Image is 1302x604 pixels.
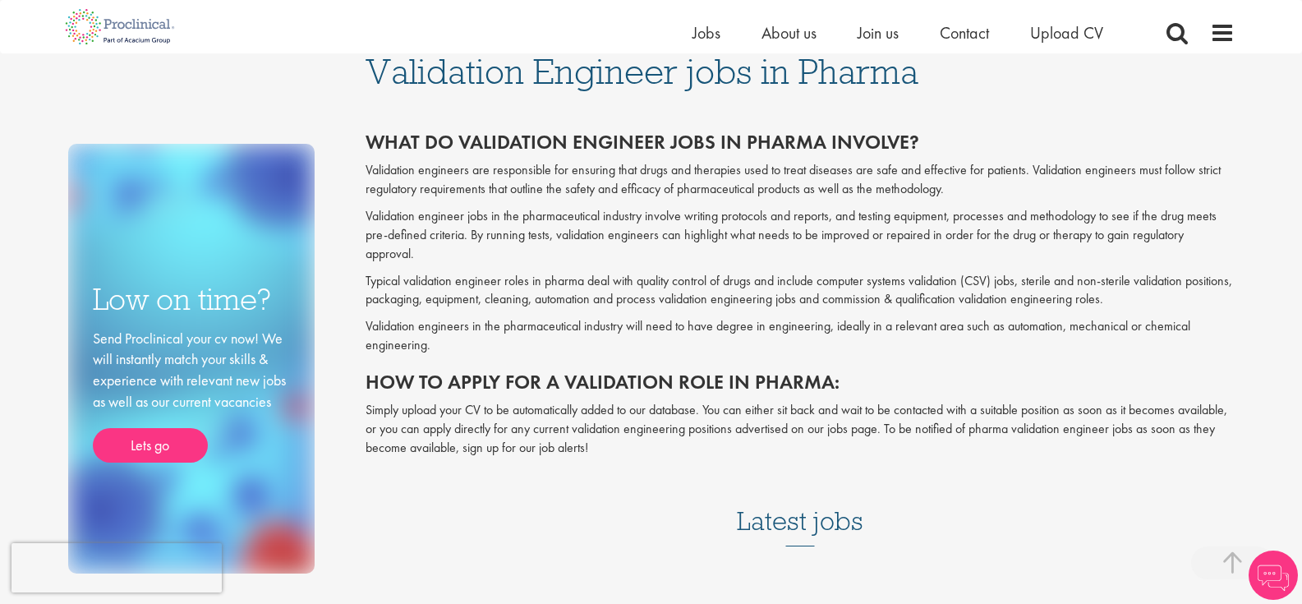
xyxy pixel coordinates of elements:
[366,272,1235,310] p: Typical validation engineer roles in pharma deal with quality control of drugs and include comput...
[761,22,817,44] a: About us
[366,401,1235,458] p: Simply upload your CV to be automatically added to our database. You can either sit back and wait...
[692,22,720,44] a: Jobs
[737,466,863,546] h3: Latest jobs
[366,371,1235,393] h2: How to apply for a validation role in pharma:
[12,543,222,592] iframe: reCAPTCHA
[366,207,1235,264] p: Validation engineer jobs in the pharmaceutical industry involve writing protocols and reports, an...
[1249,551,1298,600] img: Chatbot
[366,131,1235,153] h2: What do validation engineer jobs in pharma involve?
[1030,22,1103,44] a: Upload CV
[366,49,918,94] span: Validation Engineer jobs in Pharma
[366,161,1235,199] p: Validation engineers are responsible for ensuring that drugs and therapies used to treat diseases...
[858,22,899,44] a: Join us
[93,284,290,316] h3: Low on time?
[93,428,208,463] a: Lets go
[93,328,290,463] div: Send Proclinical your cv now! We will instantly match your skills & experience with relevant new ...
[940,22,989,44] a: Contact
[366,317,1235,355] p: Validation engineers in the pharmaceutical industry will need to have degree in engineering, idea...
